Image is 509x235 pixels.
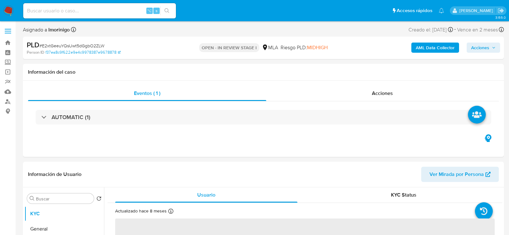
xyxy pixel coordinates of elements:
a: Notificaciones [439,8,444,13]
div: AUTOMATIC (1) [36,110,491,124]
h3: AUTOMATIC (1) [52,114,90,121]
div: MLA [262,44,278,51]
span: Accesos rápidos [397,7,432,14]
span: KYC Status [391,191,416,198]
button: KYC [24,206,104,221]
button: Volver al orden por defecto [96,196,101,203]
input: Buscar usuario o caso... [23,7,176,15]
input: Buscar [36,196,91,202]
span: ⌥ [147,8,152,14]
span: Acciones [471,43,489,53]
b: AML Data Collector [416,43,455,53]
p: lourdes.morinigo@mercadolibre.com [459,8,495,14]
p: Actualizado hace 8 meses [115,208,167,214]
span: s [156,8,157,14]
b: lmorinigo [47,26,70,33]
span: Eventos ( 1 ) [134,90,160,97]
b: PLD [27,40,39,50]
span: Ver Mirada por Persona [429,167,484,182]
button: Acciones [467,43,500,53]
span: Riesgo PLD: [281,44,328,51]
a: Salir [498,7,504,14]
span: - [454,25,456,34]
button: search-icon [160,6,173,15]
button: Buscar [30,196,35,201]
div: Creado el: [DATE] [408,25,453,34]
h1: Información de Usuario [28,171,81,178]
span: Asignado a [23,26,70,33]
a: f37ea8c9f622e9e4c9978387e9678878 [45,50,121,55]
button: Ver Mirada por Persona [421,167,499,182]
h1: Información del caso [28,69,499,75]
b: Person ID [27,50,44,55]
span: Usuario [197,191,215,198]
span: Acciones [372,90,393,97]
span: MIDHIGH [307,44,328,51]
button: AML Data Collector [411,43,459,53]
span: # E2xtGeeuYQsUwt5dGgbO2ZLW [39,43,104,49]
span: Vence en 2 meses [457,26,498,33]
p: OPEN - IN REVIEW STAGE I [199,43,259,52]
